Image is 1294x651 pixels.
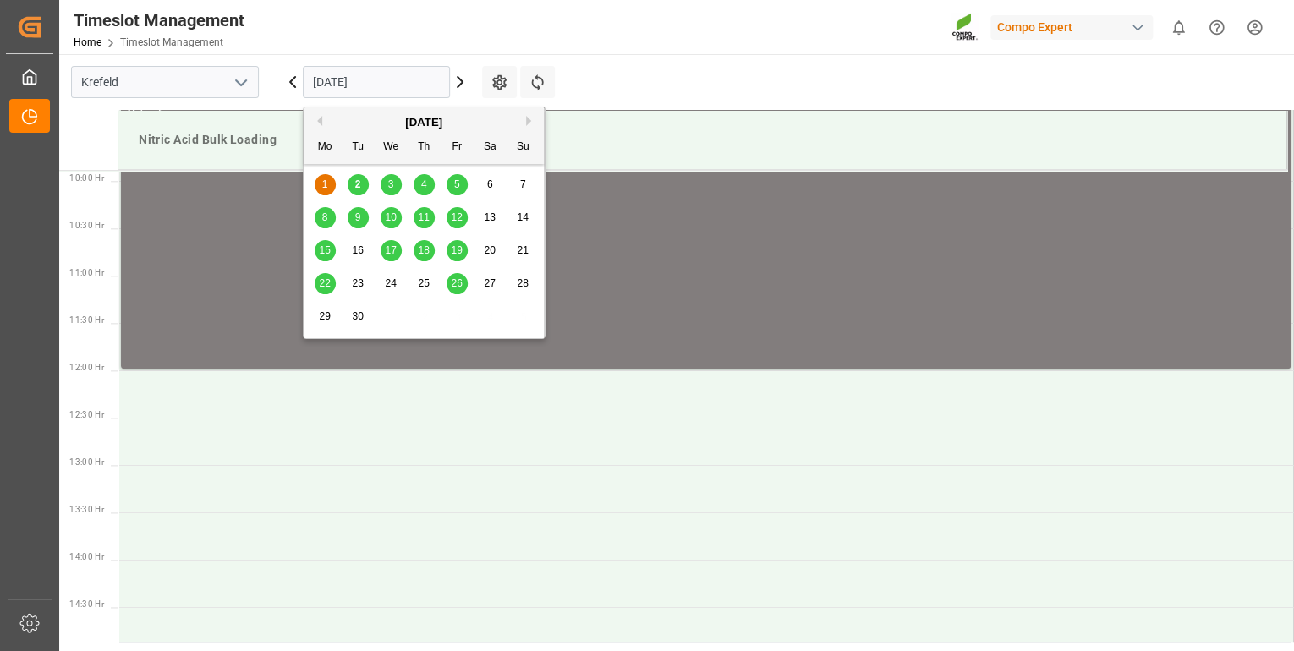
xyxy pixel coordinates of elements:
[69,221,104,230] span: 10:30 Hr
[319,310,330,322] span: 29
[348,137,369,158] div: Tu
[304,114,544,131] div: [DATE]
[484,277,495,289] span: 27
[315,174,336,195] div: Choose Monday, September 1st, 2025
[348,207,369,228] div: Choose Tuesday, September 9th, 2025
[484,211,495,223] span: 13
[447,240,468,261] div: Choose Friday, September 19th, 2025
[322,178,328,190] span: 1
[414,273,435,294] div: Choose Thursday, September 25th, 2025
[355,211,361,223] span: 9
[487,178,493,190] span: 6
[480,207,501,228] div: Choose Saturday, September 13th, 2025
[348,240,369,261] div: Choose Tuesday, September 16th, 2025
[447,137,468,158] div: Fr
[348,174,369,195] div: Choose Tuesday, September 2nd, 2025
[74,36,101,48] a: Home
[381,137,402,158] div: We
[69,457,104,467] span: 13:00 Hr
[1198,8,1236,46] button: Help Center
[322,211,328,223] span: 8
[480,240,501,261] div: Choose Saturday, September 20th, 2025
[348,306,369,327] div: Choose Tuesday, September 30th, 2025
[319,244,330,256] span: 15
[447,174,468,195] div: Choose Friday, September 5th, 2025
[69,552,104,561] span: 14:00 Hr
[312,116,322,126] button: Previous Month
[385,244,396,256] span: 17
[69,315,104,325] span: 11:30 Hr
[315,273,336,294] div: Choose Monday, September 22nd, 2025
[414,137,435,158] div: Th
[526,116,536,126] button: Next Month
[381,174,402,195] div: Choose Wednesday, September 3rd, 2025
[385,277,396,289] span: 24
[418,244,429,256] span: 18
[484,244,495,256] span: 20
[513,137,534,158] div: Su
[69,363,104,372] span: 12:00 Hr
[315,240,336,261] div: Choose Monday, September 15th, 2025
[454,178,460,190] span: 5
[381,273,402,294] div: Choose Wednesday, September 24th, 2025
[315,137,336,158] div: Mo
[520,178,526,190] span: 7
[421,178,427,190] span: 4
[951,13,979,42] img: Screenshot%202023-09-29%20at%2010.02.21.png_1712312052.png
[303,66,450,98] input: DD.MM.YYYY
[132,124,1273,156] div: Nitric Acid Bulk Loading
[69,173,104,183] span: 10:00 Hr
[480,174,501,195] div: Choose Saturday, September 6th, 2025
[451,277,462,289] span: 26
[513,240,534,261] div: Choose Sunday, September 21st, 2025
[990,15,1153,40] div: Compo Expert
[480,137,501,158] div: Sa
[355,178,361,190] span: 2
[381,240,402,261] div: Choose Wednesday, September 17th, 2025
[315,306,336,327] div: Choose Monday, September 29th, 2025
[71,66,259,98] input: Type to search/select
[352,277,363,289] span: 23
[517,277,528,289] span: 28
[451,244,462,256] span: 19
[69,410,104,419] span: 12:30 Hr
[1160,8,1198,46] button: show 0 new notifications
[418,211,429,223] span: 11
[319,277,330,289] span: 22
[348,273,369,294] div: Choose Tuesday, September 23rd, 2025
[414,207,435,228] div: Choose Thursday, September 11th, 2025
[418,277,429,289] span: 25
[414,240,435,261] div: Choose Thursday, September 18th, 2025
[517,244,528,256] span: 21
[414,174,435,195] div: Choose Thursday, September 4th, 2025
[517,211,528,223] span: 14
[309,168,540,333] div: month 2025-09
[513,207,534,228] div: Choose Sunday, September 14th, 2025
[447,207,468,228] div: Choose Friday, September 12th, 2025
[69,599,104,609] span: 14:30 Hr
[990,11,1160,43] button: Compo Expert
[74,8,244,33] div: Timeslot Management
[451,211,462,223] span: 12
[385,211,396,223] span: 10
[381,207,402,228] div: Choose Wednesday, September 10th, 2025
[480,273,501,294] div: Choose Saturday, September 27th, 2025
[447,273,468,294] div: Choose Friday, September 26th, 2025
[69,505,104,514] span: 13:30 Hr
[388,178,394,190] span: 3
[352,310,363,322] span: 30
[228,69,253,96] button: open menu
[513,174,534,195] div: Choose Sunday, September 7th, 2025
[315,207,336,228] div: Choose Monday, September 8th, 2025
[69,268,104,277] span: 11:00 Hr
[513,273,534,294] div: Choose Sunday, September 28th, 2025
[352,244,363,256] span: 16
